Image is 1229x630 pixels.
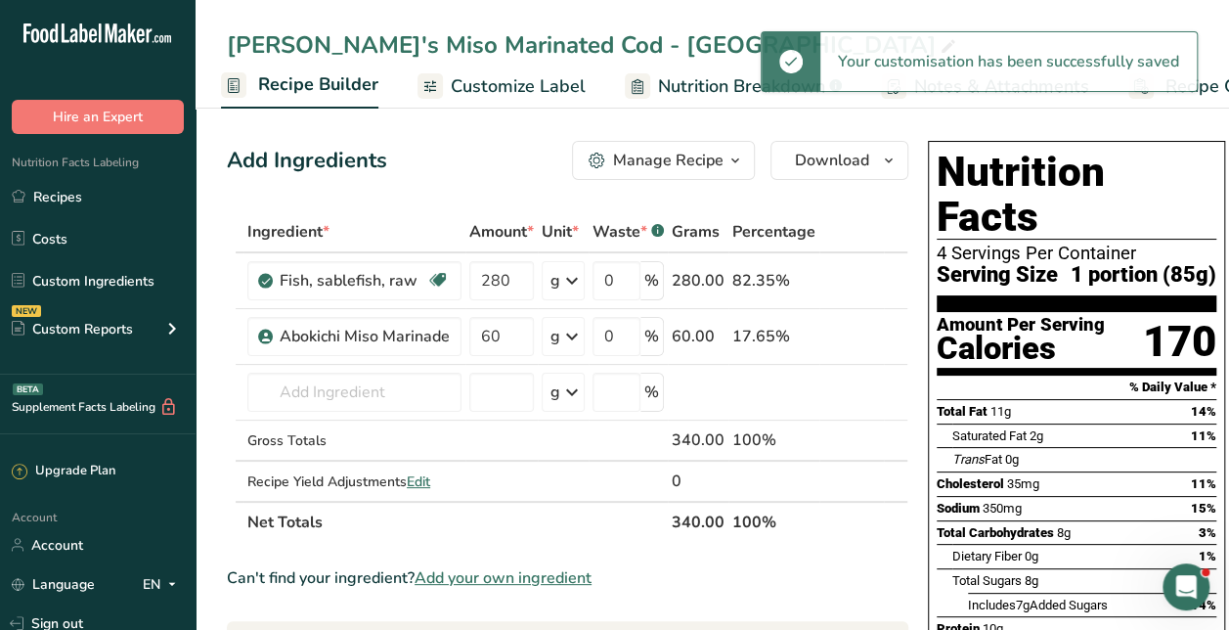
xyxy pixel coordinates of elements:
span: 2g [1030,428,1043,443]
div: Amount Per Serving [937,316,1105,335]
div: 4 Servings Per Container [937,244,1216,263]
span: 35mg [1007,476,1039,491]
span: Total Carbohydrates [937,525,1054,540]
span: 7g [1016,598,1030,612]
div: Abokichi Miso Marinade [280,325,450,348]
div: Manage Recipe [613,149,724,172]
div: Calories [937,335,1105,363]
span: Download [795,149,869,172]
span: Customize Label [451,73,586,100]
a: Recipe Builder [221,63,378,110]
div: Gross Totals [247,430,461,451]
span: Dietary Fiber [952,549,1022,563]
div: 280.00 [672,269,724,292]
div: 0 [672,470,724,493]
div: 170 [1143,316,1216,368]
div: 60.00 [672,325,724,348]
span: Saturated Fat [952,428,1027,443]
div: 17.65% [732,325,815,348]
span: Amount [469,220,534,244]
div: [PERSON_NAME]'s Miso Marinated Cod - [GEOGRAPHIC_DATA] [227,27,960,63]
div: Fish, sablefish, raw [280,269,426,292]
span: Serving Size [937,263,1058,288]
th: 340.00 [668,501,728,542]
th: Net Totals [243,501,668,542]
div: Can't find your ingredient? [227,566,908,590]
div: g [550,381,560,404]
section: % Daily Value * [937,376,1216,399]
span: Fat [952,452,1002,467]
a: Language [12,567,95,602]
div: g [550,269,560,292]
div: 340.00 [672,428,724,452]
a: Nutrition Breakdown [625,65,842,109]
span: 350mg [983,501,1022,516]
span: Add your own ingredient [415,566,592,590]
span: Grams [672,220,720,244]
span: Total Sugars [952,573,1022,588]
div: 82.35% [732,269,815,292]
span: 3% [1199,525,1216,540]
iframe: Intercom live chat [1163,563,1209,610]
div: Recipe Yield Adjustments [247,472,461,492]
div: EN [143,572,184,596]
span: Includes Added Sugars [968,598,1108,612]
span: Percentage [732,220,815,244]
span: Edit [407,472,430,491]
span: 15% [1191,501,1216,516]
span: 8g [1025,573,1038,588]
span: Sodium [937,501,980,516]
span: Ingredient [247,220,329,244]
span: 11% [1191,428,1216,443]
span: Cholesterol [937,476,1004,491]
span: Total Fat [937,404,988,419]
div: 100% [732,428,815,452]
span: 11g [990,404,1011,419]
span: 14% [1191,404,1216,419]
a: Customize Label [417,65,586,109]
span: Recipe Builder [258,71,378,98]
span: 8g [1057,525,1071,540]
input: Add Ingredient [247,373,461,412]
span: 14% [1191,598,1216,612]
span: 1% [1199,549,1216,563]
button: Download [770,141,908,180]
div: Add Ingredients [227,145,387,177]
h1: Nutrition Facts [937,150,1216,240]
div: NEW [12,305,41,317]
i: Trans [952,452,985,467]
div: Waste [593,220,664,244]
button: Hire an Expert [12,100,184,134]
div: Upgrade Plan [12,462,115,481]
button: Manage Recipe [572,141,755,180]
span: 1 portion (85g) [1071,263,1216,288]
th: 100% [728,501,819,542]
span: 11% [1191,476,1216,491]
span: 0g [1025,549,1038,563]
div: BETA [13,383,43,395]
span: Nutrition Breakdown [658,73,825,100]
div: Custom Reports [12,319,133,339]
div: Your customisation has been successfully saved [820,32,1197,91]
div: g [550,325,560,348]
span: Unit [542,220,579,244]
span: 0g [1005,452,1019,467]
